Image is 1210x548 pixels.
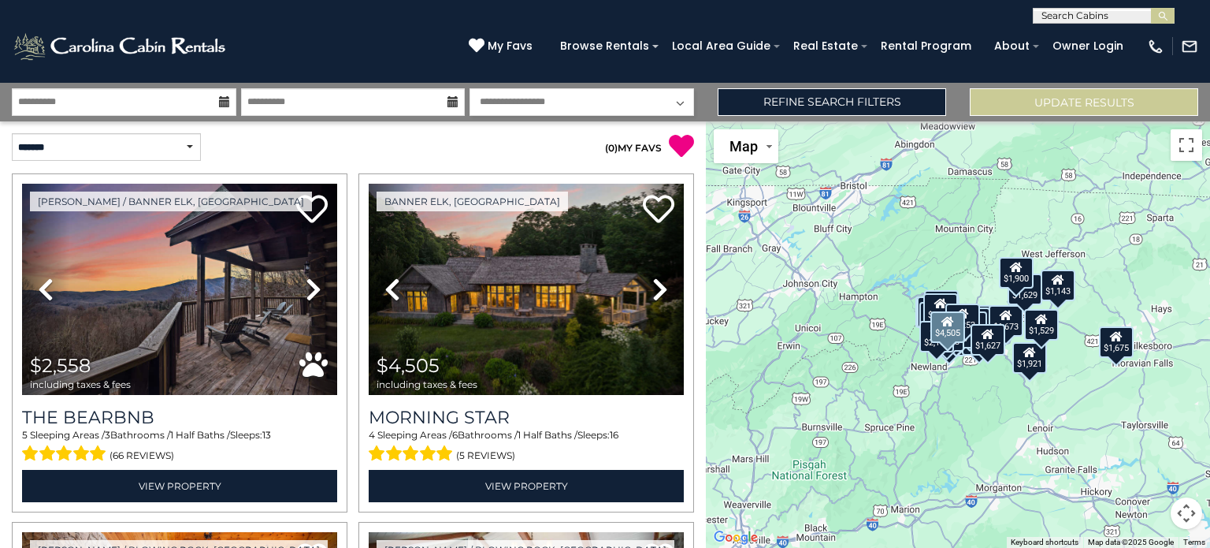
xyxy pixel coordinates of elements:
[710,527,762,548] img: Google
[989,305,1023,337] div: $1,673
[643,193,674,227] a: Add to favorites
[30,354,91,377] span: $2,558
[919,320,954,352] div: $2,175
[469,38,536,55] a: My Favs
[930,311,965,343] div: $4,505
[456,445,515,466] span: (5 reviews)
[296,193,328,227] a: Add to favorites
[105,429,110,441] span: 3
[109,445,174,466] span: (66 reviews)
[1045,34,1131,58] a: Owner Login
[452,429,458,441] span: 6
[945,303,980,334] div: $4,253
[873,34,979,58] a: Rental Program
[729,138,758,155] span: Map
[785,34,866,58] a: Real Estate
[610,429,618,441] span: 16
[1099,326,1134,357] div: $1,675
[369,184,684,395] img: thumbnail_163276265.jpeg
[552,34,657,58] a: Browse Rentals
[1088,538,1174,546] span: Map data ©2025 Google
[605,142,618,154] span: ( )
[377,354,440,377] span: $4,505
[1041,270,1075,301] div: $1,143
[170,429,230,441] span: 1 Half Baths /
[369,470,684,502] a: View Property
[1008,274,1042,305] div: $1,629
[369,407,684,428] a: Morning Star
[488,38,533,54] span: My Favs
[1183,538,1205,546] a: Terms (opens in new tab)
[377,192,568,211] a: Banner Elk, [GEOGRAPHIC_DATA]
[22,429,28,441] span: 5
[22,407,337,428] a: The Bearbnb
[664,34,778,58] a: Local Area Guide
[608,142,614,154] span: 0
[710,527,762,548] a: Open this area in Google Maps (opens a new window)
[986,34,1037,58] a: About
[518,429,577,441] span: 1 Half Baths /
[30,379,131,390] span: including taxes & fees
[1012,341,1047,373] div: $1,921
[999,256,1034,288] div: $1,900
[30,192,312,211] a: [PERSON_NAME] / Banner Elk, [GEOGRAPHIC_DATA]
[1171,129,1202,161] button: Toggle fullscreen view
[1011,537,1078,548] button: Keyboard shortcuts
[369,429,375,441] span: 4
[1147,38,1164,55] img: phone-regular-white.png
[22,428,337,466] div: Sleeping Areas / Bathrooms / Sleeps:
[1024,308,1059,340] div: $1,529
[369,428,684,466] div: Sleeping Areas / Bathrooms / Sleeps:
[1171,498,1202,529] button: Map camera controls
[262,429,271,441] span: 13
[915,296,950,328] div: $2,005
[923,293,958,324] div: $1,413
[919,301,954,333] div: $2,264
[718,88,946,116] a: Refine Search Filters
[22,470,337,502] a: View Property
[605,142,662,154] a: (0)MY FAVS
[932,324,967,356] div: $1,911
[22,184,337,395] img: thumbnail_163977593.jpeg
[971,323,1005,355] div: $1,627
[924,289,959,321] div: $2,067
[1181,38,1198,55] img: mail-regular-white.png
[970,88,1198,116] button: Update Results
[12,31,230,62] img: White-1-2.png
[377,379,477,390] span: including taxes & fees
[714,129,778,163] button: Change map style
[917,296,952,327] div: $2,135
